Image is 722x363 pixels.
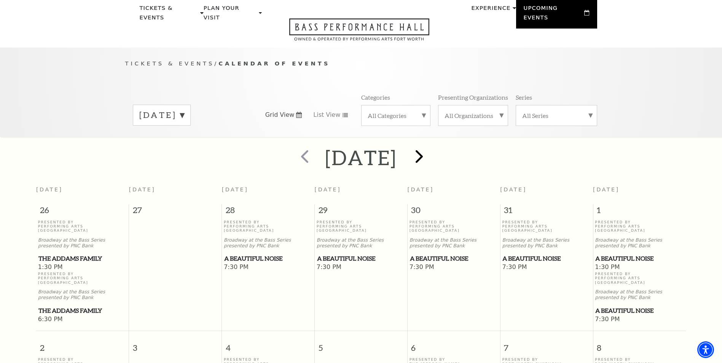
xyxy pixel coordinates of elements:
a: A Beautiful Noise [317,254,405,263]
span: 6:30 PM [38,315,127,324]
span: 27 [129,204,222,220]
span: 2 [36,331,129,357]
span: 1:30 PM [595,263,684,272]
span: 7:30 PM [317,263,405,272]
span: [DATE] [315,186,341,193]
p: Broadway at the Bass Series presented by PNC Bank [502,237,591,249]
span: 4 [222,331,314,357]
p: Presented By Performing Arts [GEOGRAPHIC_DATA] [410,220,498,233]
span: 8 [593,331,686,357]
span: 7:30 PM [224,263,312,272]
span: A Beautiful Noise [224,254,312,263]
p: Presented By Performing Arts [GEOGRAPHIC_DATA] [502,220,591,233]
p: Categories [361,93,390,101]
p: Presenting Organizations [438,93,508,101]
a: A Beautiful Noise [502,254,591,263]
p: Broadway at the Bass Series presented by PNC Bank [595,237,684,249]
p: Presented By Performing Arts [GEOGRAPHIC_DATA] [38,272,127,285]
a: The Addams Family [38,306,127,315]
a: Open this option [262,18,457,48]
span: [DATE] [222,186,249,193]
p: Broadway at the Bass Series presented by PNC Bank [317,237,405,249]
span: List View [313,111,340,119]
p: Series [516,93,532,101]
p: Broadway at the Bass Series presented by PNC Bank [595,289,684,301]
a: A Beautiful Noise [595,254,684,263]
p: Presented By Performing Arts [GEOGRAPHIC_DATA] [224,220,312,233]
p: Presented By Performing Arts [GEOGRAPHIC_DATA] [595,272,684,285]
span: [DATE] [129,186,156,193]
span: 5 [315,331,407,357]
h2: [DATE] [325,145,397,170]
span: [DATE] [593,186,620,193]
span: [DATE] [36,186,63,193]
span: 3 [129,331,222,357]
span: Calendar of Events [218,60,330,67]
label: All Categories [368,111,424,119]
a: A Beautiful Noise [595,306,684,315]
p: Broadway at the Bass Series presented by PNC Bank [410,237,498,249]
span: 7:30 PM [502,263,591,272]
p: Tickets & Events [140,3,199,27]
span: 1 [593,204,686,220]
label: All Organizations [445,111,502,119]
span: 31 [500,204,593,220]
span: A Beautiful Noise [502,254,590,263]
div: Accessibility Menu [697,341,714,358]
span: [DATE] [407,186,434,193]
span: 29 [315,204,407,220]
p: Upcoming Events [524,3,583,27]
span: Grid View [265,111,295,119]
span: 7:30 PM [410,263,498,272]
label: [DATE] [139,109,184,121]
span: 7:30 PM [595,315,684,324]
button: next [404,144,432,171]
span: 7 [500,331,593,357]
button: prev [290,144,318,171]
span: 1:30 PM [38,263,127,272]
span: [DATE] [500,186,527,193]
a: A Beautiful Noise [224,254,312,263]
a: A Beautiful Noise [410,254,498,263]
p: Broadway at the Bass Series presented by PNC Bank [38,289,127,301]
a: The Addams Family [38,254,127,263]
p: / [125,59,597,68]
label: All Series [522,111,591,119]
span: Tickets & Events [125,60,215,67]
span: 26 [36,204,129,220]
p: Experience [471,3,510,17]
p: Broadway at the Bass Series presented by PNC Bank [224,237,312,249]
p: Presented By Performing Arts [GEOGRAPHIC_DATA] [38,220,127,233]
p: Presented By Performing Arts [GEOGRAPHIC_DATA] [595,220,684,233]
p: Broadway at the Bass Series presented by PNC Bank [38,237,127,249]
p: Presented By Performing Arts [GEOGRAPHIC_DATA] [317,220,405,233]
p: Plan Your Visit [204,3,257,27]
span: 28 [222,204,314,220]
span: 30 [408,204,500,220]
span: 6 [408,331,500,357]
